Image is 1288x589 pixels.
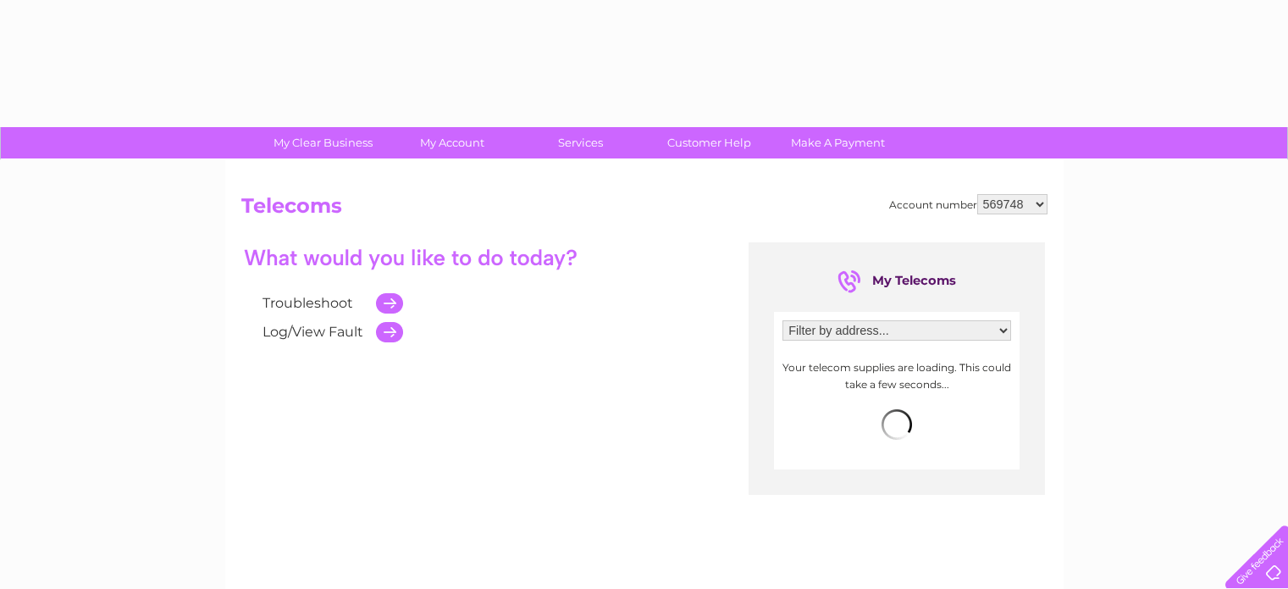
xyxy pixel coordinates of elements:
a: My Account [382,127,522,158]
a: Log/View Fault [263,324,363,340]
a: My Clear Business [253,127,393,158]
a: Services [511,127,650,158]
a: Troubleshoot [263,295,353,311]
img: loading [882,409,912,440]
h2: Telecoms [241,194,1048,226]
div: My Telecoms [837,268,956,295]
div: Account number [889,194,1048,214]
a: Make A Payment [768,127,908,158]
a: Customer Help [639,127,779,158]
p: Your telecom supplies are loading. This could take a few seconds... [782,359,1011,392]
